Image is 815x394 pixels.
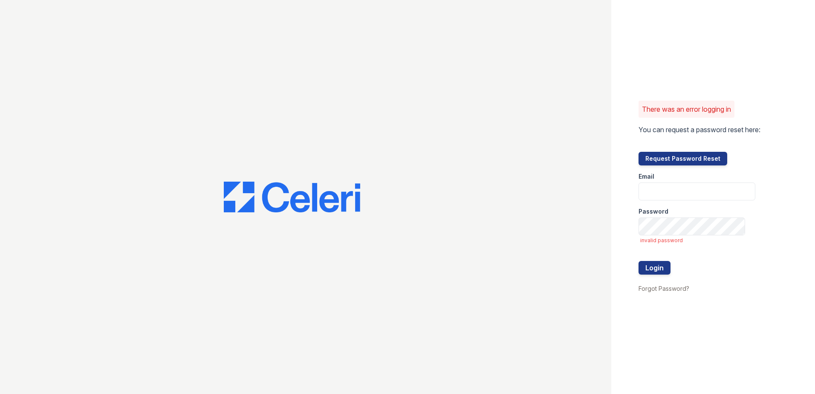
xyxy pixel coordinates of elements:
span: invalid password [640,237,755,244]
p: There was an error logging in [642,104,731,114]
button: Request Password Reset [639,152,727,165]
button: Login [639,261,670,275]
img: CE_Logo_Blue-a8612792a0a2168367f1c8372b55b34899dd931a85d93a1a3d3e32e68fde9ad4.png [224,182,360,212]
label: Email [639,172,654,181]
a: Forgot Password? [639,285,689,292]
label: Password [639,207,668,216]
p: You can request a password reset here: [639,125,760,135]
